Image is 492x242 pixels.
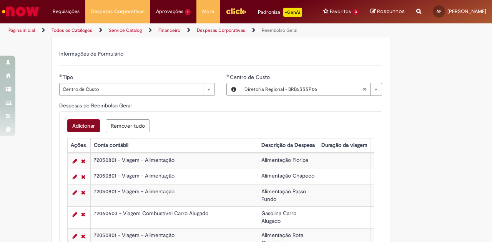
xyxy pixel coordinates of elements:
[262,27,298,33] a: Reembolso Geral
[90,184,258,206] td: 72050801 - Viagem - Alimentação
[106,119,150,132] button: Remove all rows for Despesas de Reembolso Geral
[90,169,258,184] td: 72050801 - Viagem - Alimentação
[90,153,258,169] td: 72050801 - Viagem - Alimentação
[90,206,258,228] td: 72060603 - Viagem Combustível Carro Alugado
[79,156,87,166] a: Remover linha 1
[59,74,63,77] span: Obrigatório Preenchido
[258,184,318,206] td: Alimentação Passo Fundo
[359,83,370,95] abbr: Limpar campo Centro de Custo
[227,83,241,95] button: Centro de Custo, Visualizar este registro Diretoria Regional - BRB5SSSP06
[244,83,362,95] span: Diretoria Regional - BRB5SSSP06
[352,9,359,15] span: 3
[447,8,486,15] span: [PERSON_NAME]
[71,188,79,197] a: Editar Linha 3
[185,9,191,15] span: 1
[8,27,35,33] a: Página inicial
[59,50,123,57] label: Informações de Formulário
[377,8,405,15] span: Rascunhos
[91,8,145,15] span: Despesas Corporativas
[318,138,371,152] th: Duração da viagem
[67,138,90,152] th: Ações
[79,232,87,241] a: Remover linha 5
[371,138,414,152] th: Quilometragem
[230,74,271,81] span: Centro de Custo
[90,138,258,152] th: Conta contábil
[71,172,79,181] a: Editar Linha 2
[258,169,318,184] td: Alimentação Chapeco
[226,5,246,17] img: click_logo_yellow_360x200.png
[71,156,79,166] a: Editar Linha 1
[79,172,87,181] a: Remover linha 2
[202,8,214,15] span: More
[79,188,87,197] a: Remover linha 3
[59,102,133,109] span: Despesas de Reembolso Geral
[258,138,318,152] th: Descrição da Despesa
[6,23,322,38] ul: Trilhas de página
[71,210,79,219] a: Editar Linha 4
[156,8,183,15] span: Aprovações
[71,232,79,241] a: Editar Linha 5
[53,8,80,15] span: Requisições
[197,27,245,33] a: Despesas Corporativas
[226,74,230,77] span: Obrigatório Preenchido
[283,8,302,17] p: +GenAi
[330,8,351,15] span: Favoritos
[79,210,87,219] a: Remover linha 4
[258,8,302,17] div: Padroniza
[1,4,40,19] img: ServiceNow
[67,119,100,132] button: Add a row for Despesas de Reembolso Geral
[63,74,75,81] span: Tipo
[158,27,180,33] a: Financeiro
[52,27,92,33] a: Todos os Catálogos
[109,27,142,33] a: Service Catalog
[63,83,199,95] span: Centro de Custo
[371,8,405,15] a: Rascunhos
[258,206,318,228] td: Gasolina Carro Alugado
[241,83,382,95] a: Diretoria Regional - BRB5SSSP06Limpar campo Centro de Custo
[258,153,318,169] td: Alimentação Floripa
[437,9,441,14] span: NF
